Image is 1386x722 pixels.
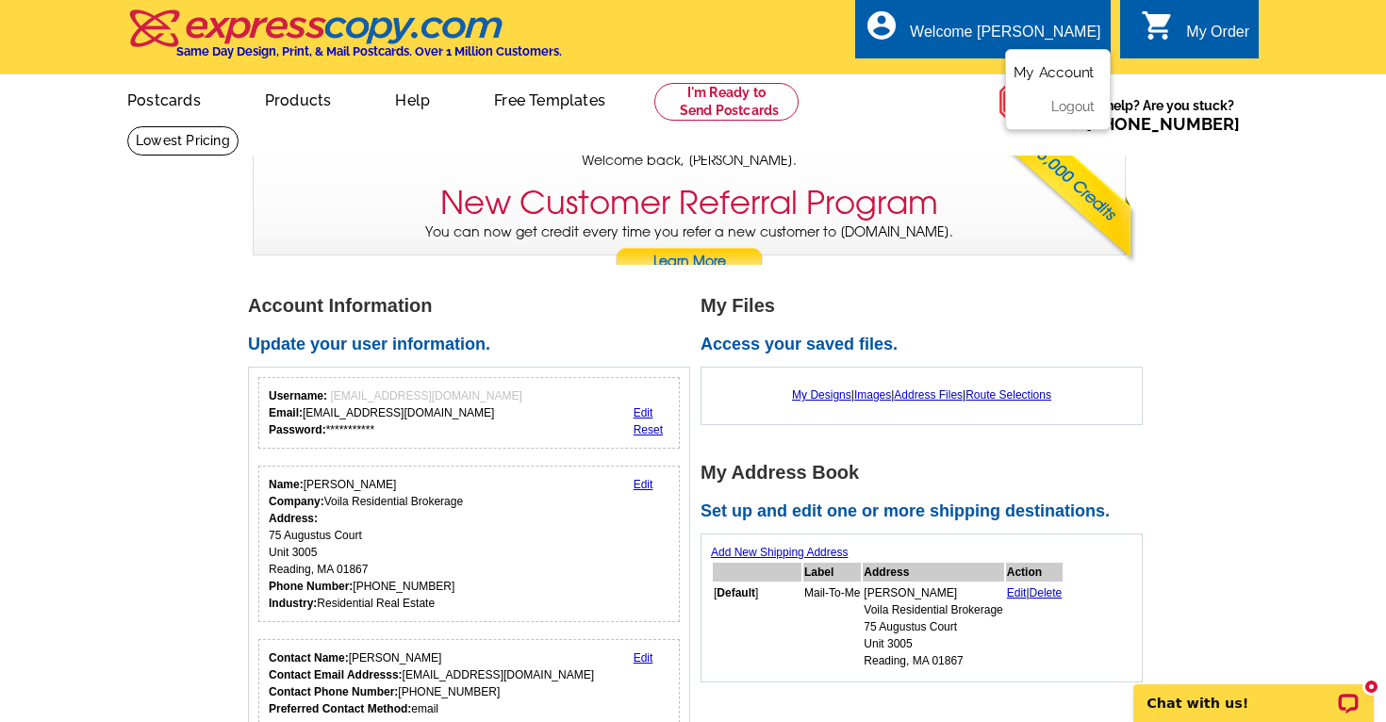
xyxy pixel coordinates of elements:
strong: Name: [269,478,304,491]
a: Logout [1051,99,1095,114]
th: Action [1006,563,1064,582]
h3: New Customer Referral Program [440,184,938,222]
span: Call [1054,114,1240,134]
h2: Update your user information. [248,335,701,355]
a: Edit [634,651,653,665]
span: Need help? Are you stuck? [1054,96,1249,134]
strong: Email: [269,406,303,419]
h1: My Files [701,296,1153,316]
a: Address Files [894,388,963,402]
iframe: LiveChat chat widget [1121,663,1386,722]
a: Postcards [97,76,231,121]
a: Learn More [615,248,764,276]
a: Add New Shipping Address [711,546,848,559]
img: help [998,74,1054,129]
i: account_circle [865,8,899,42]
div: Welcome [PERSON_NAME] [910,24,1100,50]
strong: Contact Name: [269,651,349,665]
h1: My Address Book [701,463,1153,483]
strong: Preferred Contact Method: [269,702,411,715]
a: Edit [634,406,653,419]
strong: Industry: [269,597,317,610]
p: You can now get credit every time you refer a new customer to [DOMAIN_NAME]. [254,222,1125,276]
td: Mail-To-Me [803,583,861,670]
a: Help [365,76,460,121]
a: Edit [1007,586,1027,599]
a: Reset [634,423,663,436]
th: Address [863,563,1003,582]
strong: Phone Number: [269,580,353,593]
strong: Address: [269,512,318,525]
div: | | | [711,377,1132,413]
a: My Designs [792,388,851,402]
div: My Order [1186,24,1249,50]
div: Your personal details. [258,466,680,622]
a: Route Selections [965,388,1051,402]
h2: Access your saved files. [701,335,1153,355]
th: Label [803,563,861,582]
h4: Same Day Design, Print, & Mail Postcards. Over 1 Million Customers. [176,44,562,58]
a: Images [854,388,891,402]
a: [PHONE_NUMBER] [1086,114,1240,134]
td: | [1006,583,1064,670]
strong: Contact Email Addresss: [269,668,403,681]
strong: Username: [269,389,327,402]
div: [PERSON_NAME] Voila Residential Brokerage 75 Augustus Court Unit 3005 Reading, MA 01867 [PHONE_NU... [269,476,463,612]
a: Products [235,76,362,121]
i: shopping_cart [1141,8,1175,42]
a: Edit [634,478,653,491]
td: [ ] [713,583,801,670]
div: Your login information. [258,377,680,449]
h2: Set up and edit one or more shipping destinations. [701,501,1153,522]
strong: Contact Phone Number: [269,685,398,698]
b: Default [717,586,755,599]
td: [PERSON_NAME] Voila Residential Brokerage 75 Augustus Court Unit 3005 Reading, MA 01867 [863,583,1003,670]
a: Free Templates [464,76,635,121]
a: Same Day Design, Print, & Mail Postcards. Over 1 Million Customers. [127,23,562,58]
a: My Account [1014,64,1095,81]
span: Welcome back, [PERSON_NAME]. [582,151,797,171]
strong: Company: [269,495,324,508]
div: [PERSON_NAME] [EMAIL_ADDRESS][DOMAIN_NAME] [PHONE_NUMBER] email [269,649,594,717]
h1: Account Information [248,296,701,316]
a: Delete [1030,586,1063,599]
span: [EMAIL_ADDRESS][DOMAIN_NAME] [330,389,521,402]
strong: Password: [269,423,326,436]
a: shopping_cart My Order [1141,21,1249,44]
